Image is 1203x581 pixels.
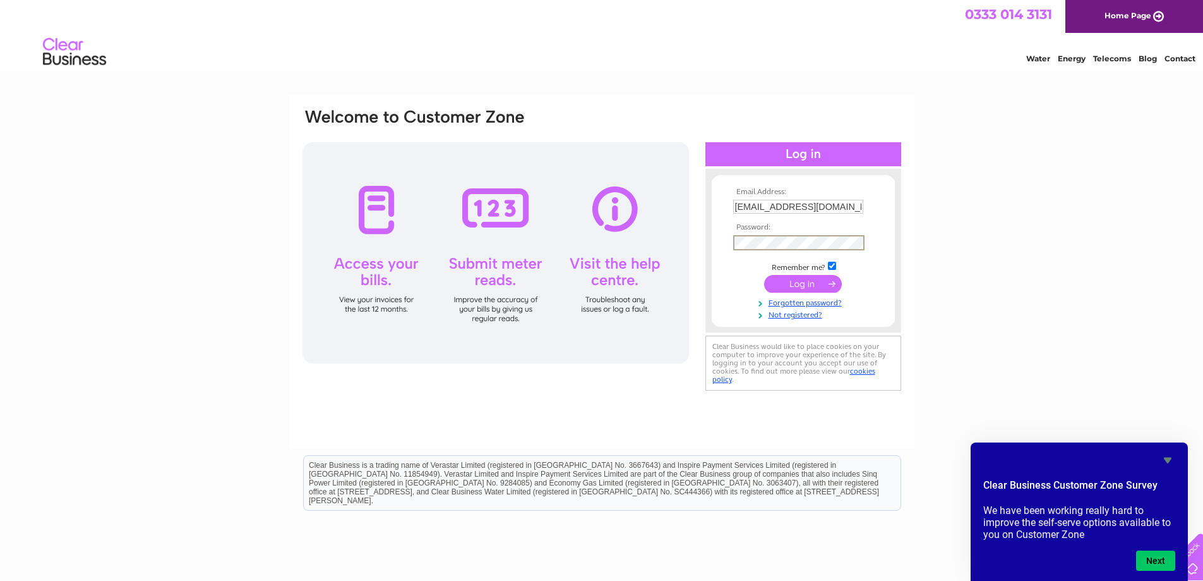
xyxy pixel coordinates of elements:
[1136,551,1175,571] button: Next question
[764,275,842,293] input: Submit
[1026,54,1050,63] a: Water
[733,308,877,320] a: Not registered?
[730,223,877,232] th: Password:
[730,188,877,197] th: Email Address:
[730,260,877,272] td: Remember me?
[983,505,1175,541] p: We have been working really hard to improve the self-serve options available to you on Customer Zone
[1139,54,1157,63] a: Blog
[705,336,901,391] div: Clear Business would like to place cookies on your computer to improve your experience of the sit...
[304,7,901,61] div: Clear Business is a trading name of Verastar Limited (registered in [GEOGRAPHIC_DATA] No. 3667643...
[1160,453,1175,468] button: Hide survey
[1093,54,1131,63] a: Telecoms
[1164,54,1195,63] a: Contact
[733,296,877,308] a: Forgotten password?
[983,478,1175,499] h2: Clear Business Customer Zone Survey
[712,367,875,384] a: cookies policy
[42,33,107,71] img: logo.png
[965,6,1052,22] a: 0333 014 3131
[983,453,1175,571] div: Clear Business Customer Zone Survey
[1058,54,1086,63] a: Energy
